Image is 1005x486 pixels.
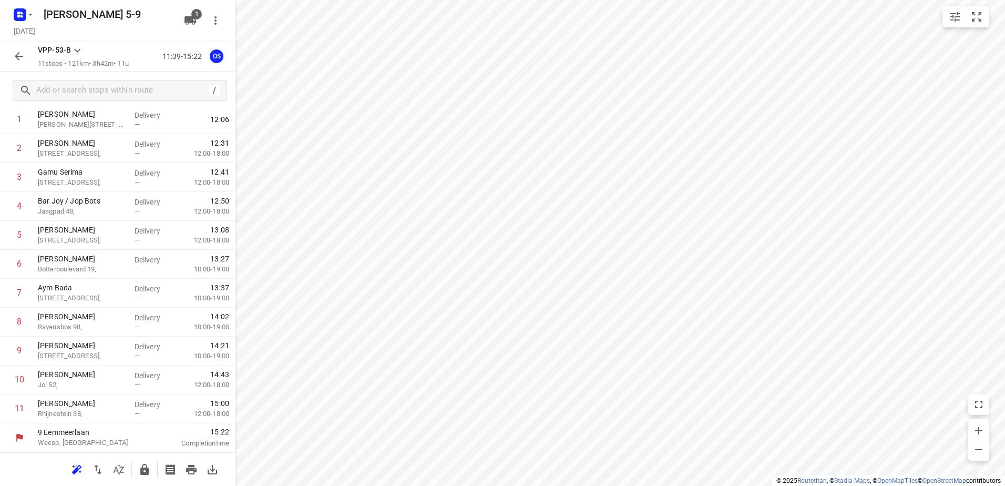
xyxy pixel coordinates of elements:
[135,410,140,418] span: —
[108,464,129,474] span: Sort by time window
[135,149,140,157] span: —
[210,254,229,264] span: 13:27
[177,293,229,303] p: 10:00-19:00
[160,438,229,449] p: Completion time
[38,322,126,332] p: Ravensbos 98,
[181,464,202,474] span: Print route
[135,168,173,178] p: Delivery
[38,148,126,159] p: [STREET_ADDRESS],
[210,340,229,351] span: 14:21
[66,464,87,474] span: Reoptimize route
[177,235,229,246] p: 12:00-18:00
[135,178,140,186] span: —
[210,369,229,380] span: 14:43
[9,25,39,37] h5: Project date
[38,264,126,275] p: Botterboulevard 19,
[17,317,22,327] div: 8
[38,438,147,448] p: Weesp, [GEOGRAPHIC_DATA]
[135,226,173,236] p: Delivery
[162,51,206,62] p: 11:39-15:22
[177,177,229,188] p: 12:00-18:00
[942,6,989,27] div: small contained button group
[177,148,229,159] p: 12:00-18:00
[210,311,229,322] span: 14:02
[38,196,126,206] p: Bar Joy / Jop Bots
[38,369,126,380] p: [PERSON_NAME]
[797,477,827,484] a: Routetitan
[135,381,140,389] span: —
[945,6,966,27] button: Map settings
[135,255,173,265] p: Delivery
[135,207,140,215] span: —
[38,206,126,217] p: Jaagpad 48,
[177,380,229,390] p: 12:00-18:00
[38,398,126,409] p: [PERSON_NAME]
[206,51,227,61] span: Assigned to Olivier S.
[209,85,220,96] div: /
[134,459,155,480] button: Lock route
[135,294,140,302] span: —
[38,177,126,188] p: [STREET_ADDRESS],
[834,477,870,484] a: Stadia Maps
[135,312,173,323] p: Delivery
[135,197,173,207] p: Delivery
[135,110,173,120] p: Delivery
[210,225,229,235] span: 13:08
[210,138,229,148] span: 12:31
[160,464,181,474] span: Print shipping labels
[877,477,918,484] a: OpenMapTiles
[135,120,140,128] span: —
[17,259,22,269] div: 6
[38,138,126,148] p: [PERSON_NAME]
[17,172,22,182] div: 3
[206,46,227,67] button: OS
[135,323,140,331] span: —
[135,139,173,149] p: Delivery
[38,119,126,130] p: Martini van Geffenstraat 29C,
[210,196,229,206] span: 12:50
[776,477,1001,484] li: © 2025 , © , © © contributors
[210,398,229,409] span: 15:00
[135,370,173,381] p: Delivery
[38,409,126,419] p: Rhijnestein 38,
[17,143,22,153] div: 2
[210,282,229,293] span: 13:37
[177,351,229,361] p: 10:00-19:00
[36,83,209,99] input: Add or search stops within route
[17,346,22,356] div: 9
[17,230,22,240] div: 5
[135,341,173,352] p: Delivery
[15,403,24,413] div: 11
[180,10,201,31] button: 1
[177,264,229,275] p: 10:00-19:00
[38,235,126,246] p: [STREET_ADDRESS],
[38,311,126,322] p: [PERSON_NAME]
[38,282,126,293] p: Aym Bada
[177,409,229,419] p: 12:00-18:00
[210,114,229,125] span: 12:06
[17,201,22,211] div: 4
[38,340,126,351] p: [PERSON_NAME]
[38,45,71,56] p: VPP-53-B
[135,265,140,273] span: —
[15,374,24,384] div: 10
[38,254,126,264] p: [PERSON_NAME]
[135,352,140,360] span: —
[39,6,176,23] h5: Rename
[38,380,126,390] p: Jol 52,
[205,10,226,31] button: More
[38,427,147,438] p: 9 Eemmeerlaan
[177,206,229,217] p: 12:00-18:00
[17,114,22,124] div: 1
[135,283,173,294] p: Delivery
[135,236,140,244] span: —
[135,399,173,410] p: Delivery
[966,6,987,27] button: Fit zoom
[38,351,126,361] p: [STREET_ADDRESS],
[17,288,22,298] div: 7
[38,225,126,235] p: [PERSON_NAME]
[87,464,108,474] span: Reverse route
[210,167,229,177] span: 12:41
[38,167,126,177] p: Gamu Serima
[202,464,223,474] span: Download route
